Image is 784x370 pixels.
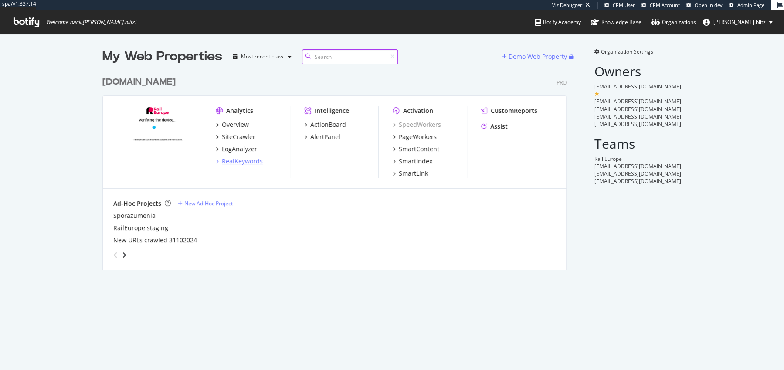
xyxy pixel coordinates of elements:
[613,2,635,8] span: CRM User
[121,251,127,259] div: angle-right
[304,120,346,129] a: ActionBoard
[113,211,156,220] a: Sporazumenia
[102,76,176,88] div: [DOMAIN_NAME]
[302,49,398,64] input: Search
[594,98,681,105] span: [EMAIL_ADDRESS][DOMAIN_NAME]
[102,48,222,65] div: My Web Properties
[594,163,681,170] span: [EMAIL_ADDRESS][DOMAIN_NAME]
[216,157,263,166] a: RealKeywords
[393,169,428,178] a: SmartLink
[226,106,253,115] div: Analytics
[686,2,723,9] a: Open in dev
[594,155,682,163] div: Rail Europe
[216,132,255,141] a: SiteCrawler
[651,10,696,34] a: Organizations
[113,199,161,208] div: Ad-Hoc Projects
[535,10,581,34] a: Botify Academy
[229,50,295,64] button: Most recent crawl
[509,52,567,61] div: Demo Web Property
[113,106,202,177] img: raileurope.com
[102,65,574,270] div: grid
[491,106,537,115] div: CustomReports
[594,177,681,185] span: [EMAIL_ADDRESS][DOMAIN_NAME]
[310,120,346,129] div: ActionBoard
[604,2,635,9] a: CRM User
[594,120,681,128] span: [EMAIL_ADDRESS][DOMAIN_NAME]
[481,122,508,131] a: Assist
[601,48,653,55] span: Organization Settings
[481,106,537,115] a: CustomReports
[696,15,780,29] button: [PERSON_NAME].blitz
[535,18,581,27] div: Botify Academy
[594,64,682,78] h2: Owners
[393,145,439,153] a: SmartContent
[594,83,681,90] span: [EMAIL_ADDRESS][DOMAIN_NAME]
[399,132,437,141] div: PageWorkers
[222,157,263,166] div: RealKeywords
[216,120,249,129] a: Overview
[594,170,681,177] span: [EMAIL_ADDRESS][DOMAIN_NAME]
[695,2,723,8] span: Open in dev
[552,2,584,9] div: Viz Debugger:
[216,145,257,153] a: LogAnalyzer
[222,120,249,129] div: Overview
[490,122,508,131] div: Assist
[393,132,437,141] a: PageWorkers
[557,79,567,86] div: Pro
[641,2,680,9] a: CRM Account
[113,236,197,244] a: New URLs crawled 31102024
[110,248,121,262] div: angle-left
[737,2,764,8] span: Admin Page
[591,18,641,27] div: Knowledge Base
[222,145,257,153] div: LogAnalyzer
[393,120,441,129] a: SpeedWorkers
[315,106,349,115] div: Intelligence
[304,132,340,141] a: AlertPanel
[594,136,682,151] h2: Teams
[46,19,136,26] span: Welcome back, [PERSON_NAME].blitz !
[729,2,764,9] a: Admin Page
[178,200,233,207] a: New Ad-Hoc Project
[651,18,696,27] div: Organizations
[650,2,680,8] span: CRM Account
[399,145,439,153] div: SmartContent
[594,113,681,120] span: [EMAIL_ADDRESS][DOMAIN_NAME]
[222,132,255,141] div: SiteCrawler
[184,200,233,207] div: New Ad-Hoc Project
[102,76,179,88] a: [DOMAIN_NAME]
[241,54,285,59] div: Most recent crawl
[393,157,432,166] a: SmartIndex
[502,53,569,60] a: Demo Web Property
[591,10,641,34] a: Knowledge Base
[594,105,681,113] span: [EMAIL_ADDRESS][DOMAIN_NAME]
[113,224,168,232] a: RailEurope staging
[502,50,569,64] button: Demo Web Property
[713,18,766,26] span: alexandre.blitz
[399,157,432,166] div: SmartIndex
[310,132,340,141] div: AlertPanel
[403,106,433,115] div: Activation
[399,169,428,178] div: SmartLink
